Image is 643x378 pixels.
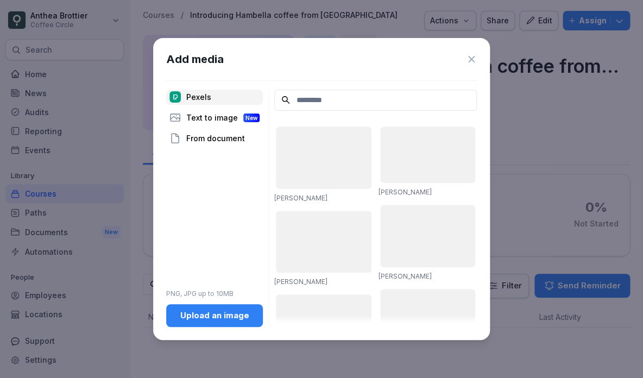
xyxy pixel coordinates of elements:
[274,194,327,202] a: [PERSON_NAME]
[166,90,263,105] div: Pexels
[166,289,263,299] p: PNG, JPG up to 10MB
[243,114,260,122] div: New
[169,91,181,103] img: pexels.png
[379,272,432,280] a: [PERSON_NAME]
[379,188,432,196] a: [PERSON_NAME]
[166,110,263,125] div: Text to image
[166,51,224,67] h1: Add media
[166,131,263,146] div: From document
[175,310,254,322] div: Upload an image
[166,304,263,327] button: Upload an image
[274,278,327,286] a: [PERSON_NAME]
